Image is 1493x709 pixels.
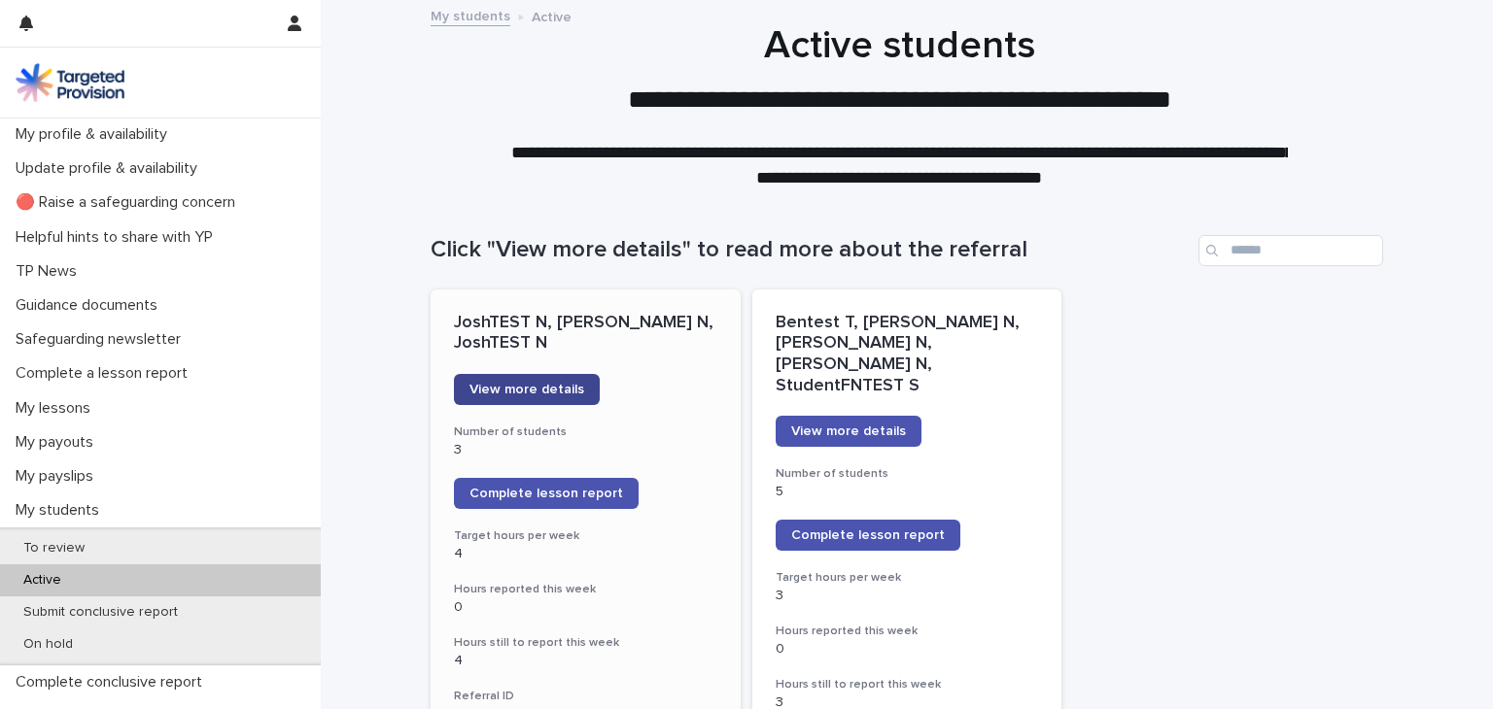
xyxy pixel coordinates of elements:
h3: Referral ID [454,689,717,704]
span: Complete lesson report [791,528,945,542]
p: TP News [8,262,92,281]
a: View more details [776,416,921,447]
h3: Number of students [454,424,717,440]
span: Complete lesson report [469,487,623,500]
p: JoshTEST N, [PERSON_NAME] N, JoshTEST N [454,313,717,354]
p: My students [8,501,115,520]
a: Complete lesson report [776,520,960,551]
p: 3 [776,588,1039,604]
p: 0 [776,641,1039,658]
p: 🔴 Raise a safeguarding concern [8,193,251,212]
p: 0 [454,599,717,616]
a: My students [431,4,510,26]
h3: Number of students [776,466,1039,482]
h3: Hours still to report this week [776,677,1039,692]
p: Submit conclusive report [8,604,193,621]
h3: Hours reported this week [454,582,717,597]
h1: Active students [423,22,1375,69]
p: My profile & availability [8,125,183,144]
p: My lessons [8,399,106,418]
p: My payslips [8,467,109,486]
img: M5nRWzHhSzIhMunXDL62 [16,63,124,102]
p: On hold [8,636,88,653]
h1: Click "View more details" to read more about the referral [431,236,1191,264]
input: Search [1198,235,1383,266]
p: Complete a lesson report [8,364,203,383]
p: Active [8,572,77,589]
p: 4 [454,653,717,669]
p: Update profile & availability [8,159,213,178]
h3: Hours still to report this week [454,635,717,651]
h3: Target hours per week [776,570,1039,586]
p: Guidance documents [8,296,173,315]
span: View more details [791,424,906,438]
p: To review [8,540,100,557]
p: 5 [776,484,1039,500]
p: Bentest T, [PERSON_NAME] N, [PERSON_NAME] N, [PERSON_NAME] N, StudentFNTEST S [776,313,1039,396]
p: My payouts [8,433,109,452]
p: Safeguarding newsletter [8,330,196,349]
a: View more details [454,374,600,405]
span: View more details [469,383,584,396]
p: Helpful hints to share with YP [8,228,228,247]
a: Complete lesson report [454,478,639,509]
p: 3 [454,442,717,458]
p: 4 [454,546,717,562]
p: Complete conclusive report [8,673,218,692]
h3: Hours reported this week [776,624,1039,639]
h3: Target hours per week [454,528,717,544]
p: Active [532,5,572,26]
